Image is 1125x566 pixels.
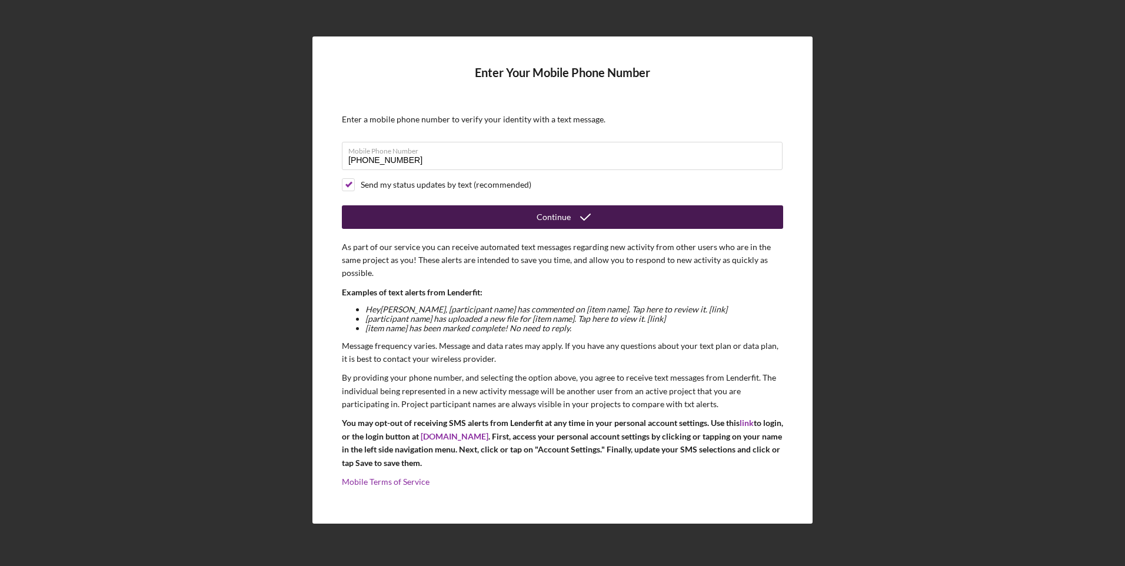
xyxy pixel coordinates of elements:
li: [item name] has been marked complete! No need to reply. [365,324,783,333]
p: By providing your phone number, and selecting the option above, you agree to receive text message... [342,371,783,411]
p: Message frequency varies. Message and data rates may apply. If you have any questions about your ... [342,339,783,366]
h4: Enter Your Mobile Phone Number [342,66,783,97]
a: Mobile Terms of Service [342,477,430,487]
button: Continue [342,205,783,229]
li: Hey [PERSON_NAME] , [participant name] has commented on [item name]. Tap here to review it. [link] [365,305,783,314]
li: [participant name] has uploaded a new file for [item name]. Tap here to view it. [link] [365,314,783,324]
a: [DOMAIN_NAME] [421,431,488,441]
p: As part of our service you can receive automated text messages regarding new activity from other ... [342,241,783,280]
div: Continue [537,205,571,229]
label: Mobile Phone Number [348,142,783,155]
a: link [740,418,754,428]
div: Enter a mobile phone number to verify your identity with a text message. [342,115,783,124]
div: Send my status updates by text (recommended) [361,180,531,189]
p: Examples of text alerts from Lenderfit: [342,286,783,299]
p: You may opt-out of receiving SMS alerts from Lenderfit at any time in your personal account setti... [342,417,783,470]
